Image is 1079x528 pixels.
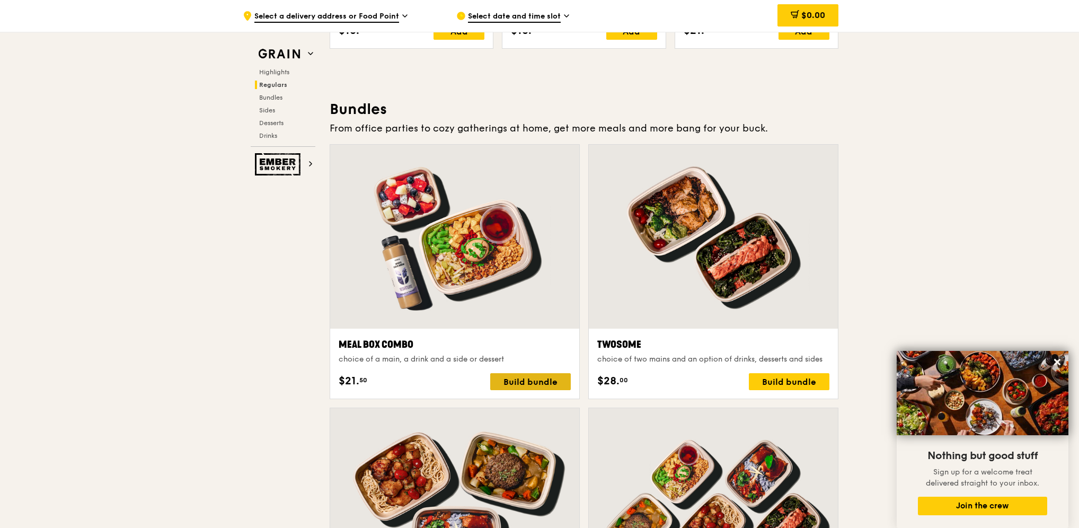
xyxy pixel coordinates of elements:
[801,10,825,20] span: $0.00
[259,81,287,89] span: Regulars
[620,376,628,384] span: 00
[434,23,484,40] div: Add
[339,337,571,352] div: Meal Box Combo
[1049,354,1066,371] button: Close
[779,23,829,40] div: Add
[259,94,282,101] span: Bundles
[749,373,829,390] div: Build bundle
[597,373,620,389] span: $28.
[597,337,829,352] div: Twosome
[255,45,304,64] img: Grain web logo
[254,11,399,23] span: Select a delivery address or Food Point
[255,153,304,175] img: Ember Smokery web logo
[339,373,359,389] span: $21.
[259,68,289,76] span: Highlights
[597,354,829,365] div: choice of two mains and an option of drinks, desserts and sides
[468,11,561,23] span: Select date and time slot
[918,497,1047,515] button: Join the crew
[490,373,571,390] div: Build bundle
[927,450,1038,462] span: Nothing but good stuff
[259,119,284,127] span: Desserts
[339,354,571,365] div: choice of a main, a drink and a side or dessert
[359,376,367,384] span: 50
[606,23,657,40] div: Add
[330,121,838,136] div: From office parties to cozy gatherings at home, get more meals and more bang for your buck.
[259,132,277,139] span: Drinks
[259,107,275,114] span: Sides
[897,351,1068,435] img: DSC07876-Edit02-Large.jpeg
[926,468,1039,488] span: Sign up for a welcome treat delivered straight to your inbox.
[330,100,838,119] h3: Bundles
